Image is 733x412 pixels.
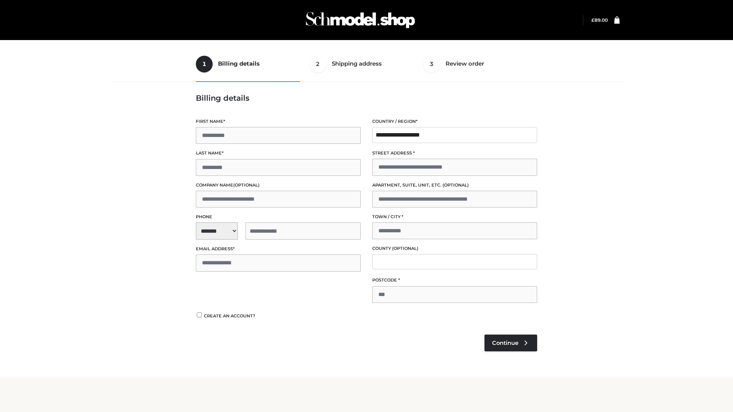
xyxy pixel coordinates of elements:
[196,213,361,220] label: Phone
[372,118,537,125] label: Country / Region
[392,246,418,251] span: (optional)
[196,182,361,189] label: Company name
[442,182,469,188] span: (optional)
[204,313,255,319] span: Create an account?
[484,335,537,351] a: Continue
[492,340,518,346] span: Continue
[372,182,537,189] label: Apartment, suite, unit, etc.
[372,213,537,220] label: Town / City
[372,277,537,284] label: Postcode
[591,17,594,23] span: £
[591,17,608,23] a: £89.00
[233,182,260,188] span: (optional)
[303,5,418,35] img: Schmodel Admin 964
[196,312,203,317] input: Create an account?
[372,150,537,157] label: Street address
[196,118,361,125] label: First name
[372,245,537,252] label: County
[196,150,361,157] label: Last name
[196,93,537,103] h3: Billing details
[591,17,608,23] bdi: 89.00
[196,245,361,253] label: Email address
